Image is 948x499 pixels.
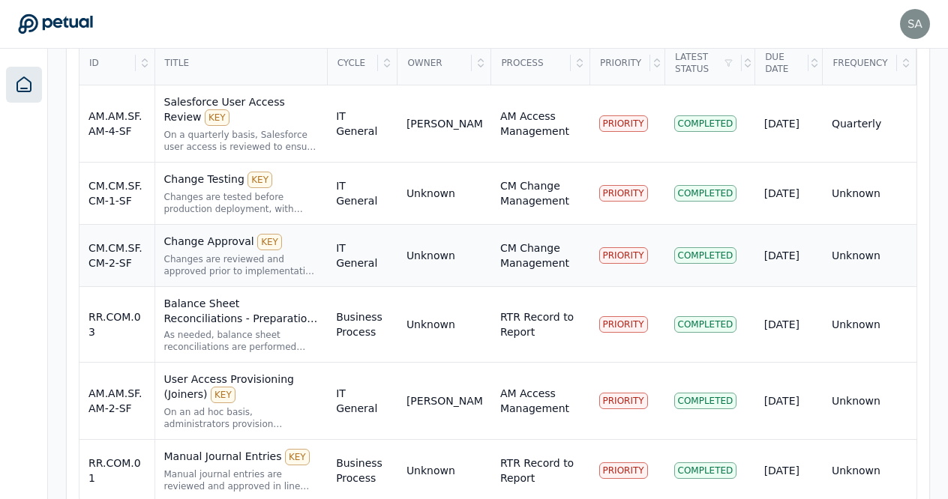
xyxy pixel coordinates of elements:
div: [DATE] [764,463,814,478]
td: IT General [327,225,397,287]
div: Unknown [406,248,455,263]
td: Unknown [823,225,916,287]
div: RR.COM.01 [88,456,145,486]
div: PRIORITY [599,316,648,333]
td: Unknown [823,287,916,363]
div: Completed [674,247,737,264]
div: PRIORITY [599,115,648,132]
div: Balance Sheet Reconciliations - Preparation and Review [164,296,319,326]
div: On an ad hoc basis, administrators provision Salesforce access using documented ServiceNow approv... [164,406,319,430]
td: Business Process [327,287,397,363]
div: [DATE] [764,393,814,408]
div: Latest Status [666,42,742,84]
div: KEY [247,172,272,188]
td: Unknown [823,163,916,225]
div: AM.AM.SF.AM-4-SF [88,109,145,139]
div: Owner [398,42,472,84]
div: Title [156,42,326,84]
div: RR.COM.03 [88,309,145,339]
div: KEY [285,449,310,465]
div: As needed, balance sheet reconciliations are performed within Blackline in accordance with the Ba... [164,329,319,353]
a: Go to Dashboard [18,13,93,34]
div: AM Access Management [500,109,581,139]
div: KEY [211,387,235,403]
div: [PERSON_NAME] [406,116,482,131]
div: Cycle [328,42,379,84]
div: Unknown [406,186,455,201]
div: Changes are tested before production deployment, with results documented and retained for review ... [164,191,319,215]
div: Process [492,42,571,84]
div: AM.AM.SF.AM-2-SF [88,386,145,416]
div: Salesforce User Access Review [164,94,319,126]
div: Completed [674,316,737,333]
div: Manual Journal Entries [164,449,319,465]
div: [DATE] [764,248,814,263]
div: Completed [674,462,737,479]
div: [DATE] [764,317,814,332]
div: User Access Provisioning (Joiners) [164,372,319,403]
div: ID [80,42,136,84]
div: CM.CM.SF.CM-2-SF [88,241,145,270]
a: Dashboard [6,67,42,103]
div: Change Approval [164,234,319,250]
img: sapna.rao@arm.com [900,9,930,39]
td: IT General [327,163,397,225]
div: KEY [257,234,282,250]
div: KEY [205,109,229,126]
div: Change Testing [164,172,319,188]
div: On a quarterly basis, Salesforce user access is reviewed to ensure appropriate access is maintain... [164,129,319,153]
div: Changes are reviewed and approved prior to implementation to ensure appropriate evaluation before... [164,253,319,277]
td: IT General [327,363,397,440]
div: Unknown [406,317,455,332]
div: Manual journal entries are reviewed and approved in line with the defined approval matrix / workf... [164,468,319,492]
div: Completed [674,185,737,202]
div: PRIORITY [599,185,648,202]
div: Frequency [823,42,897,84]
div: PRIORITY [599,393,648,409]
div: CM Change Management [500,241,581,270]
div: Completed [674,393,737,409]
div: [DATE] [764,186,814,201]
div: CM Change Management [500,178,581,208]
div: RTR Record to Report [500,309,581,339]
td: Unknown [823,363,916,440]
td: IT General [327,85,397,163]
div: CM.CM.SF.CM-1-SF [88,178,145,208]
div: Due Date [756,42,808,84]
div: Unknown [406,463,455,478]
div: [DATE] [764,116,814,131]
div: PRIORITY [599,462,648,479]
div: Completed [674,115,737,132]
div: AM Access Management [500,386,581,416]
div: [PERSON_NAME] [406,393,482,408]
div: PRIORITY [599,247,648,264]
div: RTR Record to Report [500,456,581,486]
td: Quarterly [823,85,916,163]
div: Priority [591,42,650,84]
